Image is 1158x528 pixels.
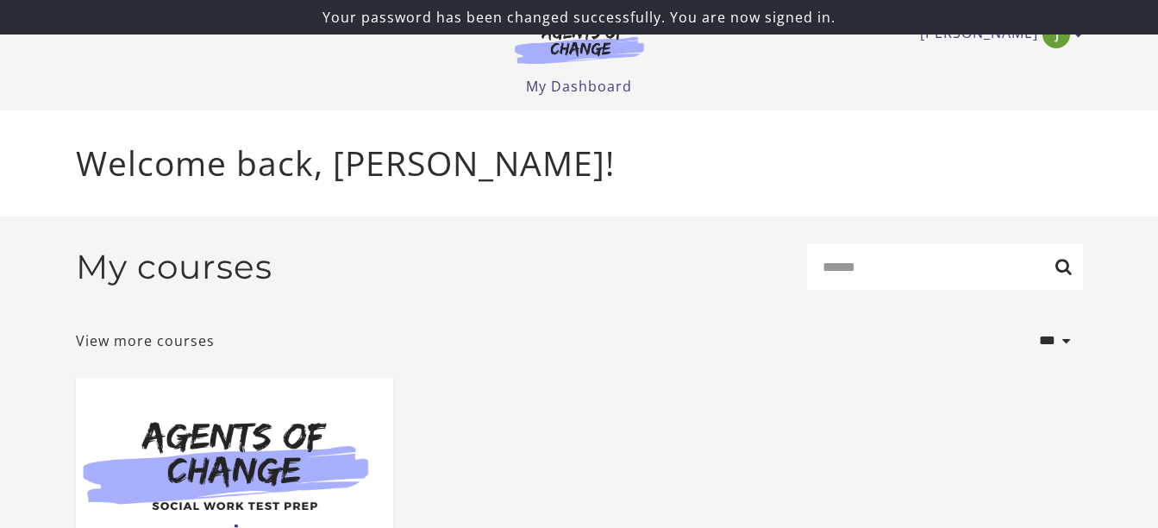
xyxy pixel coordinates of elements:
[526,77,632,96] a: My Dashboard
[76,330,215,351] a: View more courses
[76,247,272,287] h2: My courses
[7,7,1151,28] p: Your password has been changed successfully. You are now signed in.
[920,21,1074,48] a: Toggle menu
[76,138,1083,189] p: Welcome back, [PERSON_NAME]!
[497,24,662,64] img: Agents of Change Logo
